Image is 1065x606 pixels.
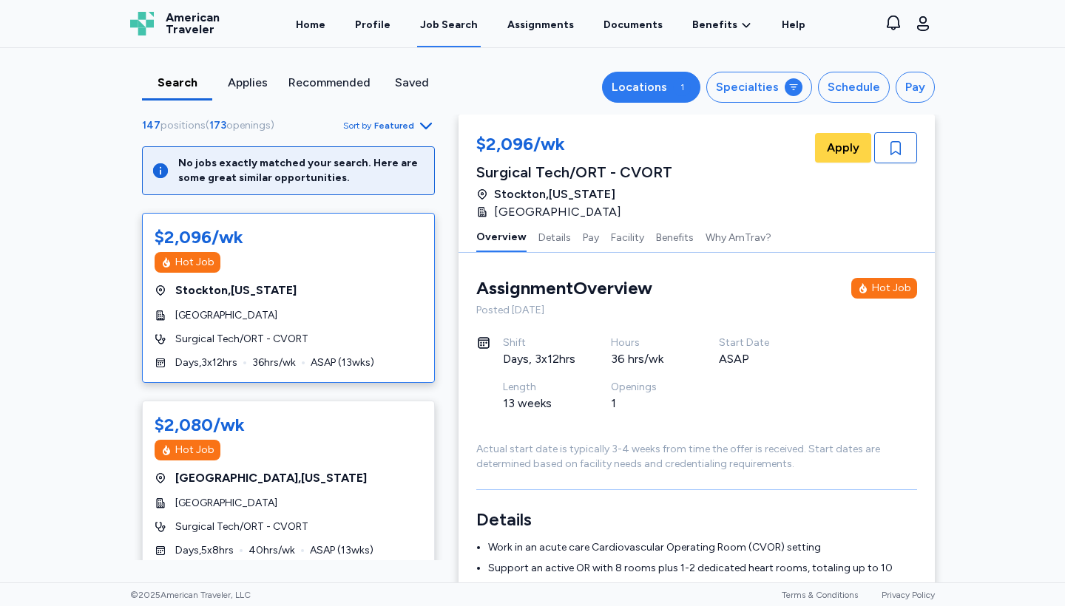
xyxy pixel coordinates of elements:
button: Benefits [656,221,694,252]
div: Hot Job [872,281,911,296]
div: Length [503,380,575,395]
img: Logo [130,12,154,35]
span: 147 [142,119,160,132]
div: Recommended [288,74,371,92]
button: Specialties [706,72,812,103]
div: 36 hrs/wk [611,350,683,368]
span: Surgical Tech/ORT - CVORT [175,520,308,534]
div: Hot Job [175,443,214,457]
div: Assignment Overview [476,276,652,300]
a: Job Search [417,1,481,47]
a: Privacy Policy [882,590,935,600]
span: Featured [374,120,414,132]
span: Surgical Tech/ORT - CVORT [175,332,308,347]
li: Work in an acute care Cardiovascular Operating Room (CVOR) setting [488,540,917,555]
div: ( ) [142,118,280,133]
span: 40 hrs/wk [248,543,295,558]
div: Openings [611,380,683,395]
button: Pay [896,72,935,103]
span: [GEOGRAPHIC_DATA] [175,308,277,323]
button: Why AmTrav? [706,221,771,252]
div: $2,096/wk [155,225,243,249]
div: Days, 3x12hrs [503,350,575,368]
div: $2,096/wk [476,132,672,159]
button: Sort byFeatured [343,117,435,135]
span: ASAP ( 13 wks) [311,355,374,370]
span: 173 [209,119,226,132]
span: openings [226,119,271,132]
span: American Traveler [166,12,220,35]
div: 1 [673,78,691,96]
div: Search [148,74,206,92]
span: Benefits [692,18,737,33]
span: © 2025 American Traveler, LLC [130,589,251,601]
div: Shift [503,336,575,350]
div: Surgical Tech/ORT - CVORT [476,162,672,183]
button: Overview [476,221,527,252]
span: Sort by [343,120,371,132]
span: Days , 3 x 12 hrs [175,355,237,370]
span: positions [160,119,206,132]
div: 1 [611,395,683,412]
div: $2,080/wk [155,413,245,437]
div: Pay [905,78,925,96]
span: Days , 5 x 8 hrs [175,543,234,558]
div: Locations [612,78,667,96]
div: Hot Job [175,255,214,270]
span: 36 hrs/wk [252,355,296,370]
a: Terms & Conditions [782,590,858,600]
button: Facility [611,221,644,252]
span: Stockton , [US_STATE] [494,185,615,203]
div: Job Search [420,18,478,33]
div: ASAP [719,350,791,368]
li: Support an active OR with 8 rooms plus 1-2 dedicated heart rooms, totaling up to 10 [488,561,917,576]
button: Locations1 [602,72,700,103]
div: 13 weeks [503,395,575,412]
a: Benefits [692,18,752,33]
h3: Details [476,508,917,531]
span: Apply [827,139,859,157]
div: Posted [DATE] [476,303,917,318]
div: No jobs exactly matched your search. Here are some great similar opportunities. [178,156,425,185]
span: [GEOGRAPHIC_DATA] [494,203,621,221]
span: Stockton , [US_STATE] [175,282,297,299]
div: Schedule [828,78,880,96]
button: Apply [815,133,871,163]
span: ASAP ( 13 wks) [310,543,373,558]
div: Saved [382,74,441,92]
span: [GEOGRAPHIC_DATA] , [US_STATE] [175,469,367,487]
div: Actual start date is typically 3-4 weeks from time the offer is received. Start dates are determi... [476,442,917,471]
div: Applies [218,74,277,92]
button: Details [538,221,571,252]
div: Specialties [716,78,779,96]
button: Schedule [818,72,890,103]
div: Start Date [719,336,791,350]
div: Hours [611,336,683,350]
span: [GEOGRAPHIC_DATA] [175,496,277,511]
button: Pay [583,221,599,252]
